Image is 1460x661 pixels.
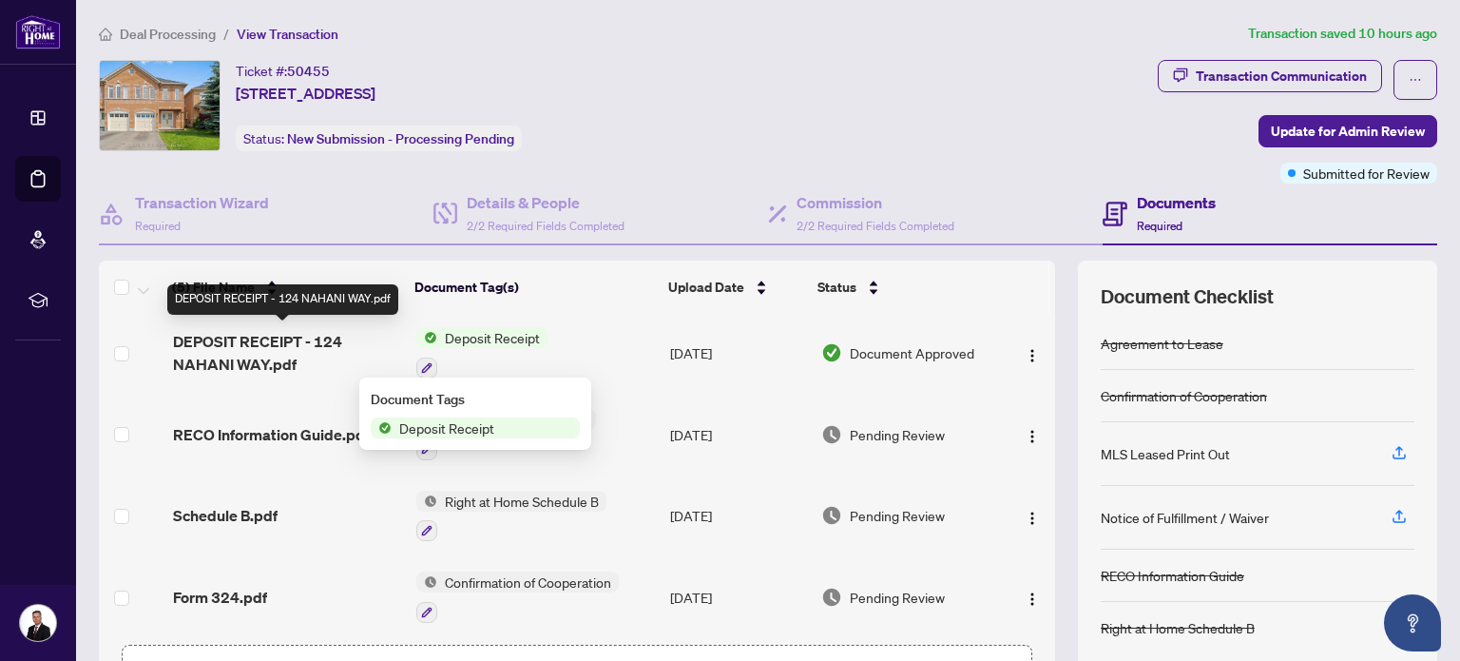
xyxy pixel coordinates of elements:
[467,219,624,233] span: 2/2 Required Fields Completed
[236,82,375,105] span: [STREET_ADDRESS]
[1101,283,1274,310] span: Document Checklist
[416,491,606,542] button: Status IconRight at Home Schedule B
[797,191,954,214] h4: Commission
[223,23,229,45] li: /
[668,277,744,298] span: Upload Date
[1017,419,1047,450] button: Logo
[1248,23,1437,45] article: Transaction saved 10 hours ago
[1101,565,1244,586] div: RECO Information Guide
[663,312,814,394] td: [DATE]
[371,389,580,410] div: Document Tags
[663,556,814,638] td: [DATE]
[817,277,856,298] span: Status
[821,587,842,608] img: Document Status
[416,572,437,593] img: Status Icon
[1101,507,1269,528] div: Notice of Fulfillment / Waiver
[15,14,61,49] img: logo
[1025,429,1040,444] img: Logo
[1196,61,1367,91] div: Transaction Communication
[1025,511,1040,526] img: Logo
[120,26,216,43] span: Deal Processing
[20,605,56,641] img: Profile Icon
[416,327,547,379] button: Status IconDeposit Receipt
[135,191,269,214] h4: Transaction Wizard
[663,476,814,557] td: [DATE]
[1384,594,1441,651] button: Open asap
[467,191,624,214] h4: Details & People
[850,505,945,526] span: Pending Review
[437,572,619,593] span: Confirmation of Cooperation
[850,424,945,445] span: Pending Review
[850,587,945,608] span: Pending Review
[1137,219,1182,233] span: Required
[1258,115,1437,147] button: Update for Admin Review
[99,28,112,41] span: home
[821,505,842,526] img: Document Status
[1025,348,1040,363] img: Logo
[236,60,330,82] div: Ticket #:
[172,277,255,298] span: (5) File Name
[135,219,181,233] span: Required
[437,327,547,348] span: Deposit Receipt
[1025,592,1040,607] img: Logo
[663,394,814,476] td: [DATE]
[661,261,810,314] th: Upload Date
[821,342,842,363] img: Document Status
[1271,116,1425,146] span: Update for Admin Review
[371,418,392,438] img: Status Icon
[407,261,661,314] th: Document Tag(s)
[1303,163,1430,184] span: Submitted for Review
[850,342,974,363] span: Document Approved
[1017,500,1047,531] button: Logo
[797,219,954,233] span: 2/2 Required Fields Completed
[1101,443,1230,464] div: MLS Leased Print Out
[416,327,437,348] img: Status Icon
[392,418,502,438] span: Deposit Receipt
[1017,582,1047,612] button: Logo
[1158,60,1382,92] button: Transaction Communication
[1101,617,1255,638] div: Right at Home Schedule B
[1409,73,1422,87] span: ellipsis
[287,130,514,147] span: New Submission - Processing Pending
[164,261,407,314] th: (5) File Name
[173,330,401,376] span: DEPOSIT RECEIPT - 124 NAHANI WAY.pdf
[287,63,330,80] span: 50455
[237,26,338,43] span: View Transaction
[1101,333,1223,354] div: Agreement to Lease
[810,261,997,314] th: Status
[1101,385,1267,406] div: Confirmation of Cooperation
[100,61,220,150] img: IMG-W12287304_1.jpg
[1017,338,1047,368] button: Logo
[167,284,398,315] div: DEPOSIT RECEIPT - 124 NAHANI WAY.pdf
[416,572,619,623] button: Status IconConfirmation of Cooperation
[416,491,437,512] img: Status Icon
[821,424,842,445] img: Document Status
[437,491,606,512] span: Right at Home Schedule B
[173,423,370,446] span: RECO Information Guide.pdf
[1137,191,1216,214] h4: Documents
[236,126,522,151] div: Status:
[173,586,267,609] span: Form 324.pdf
[173,504,278,527] span: Schedule B.pdf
